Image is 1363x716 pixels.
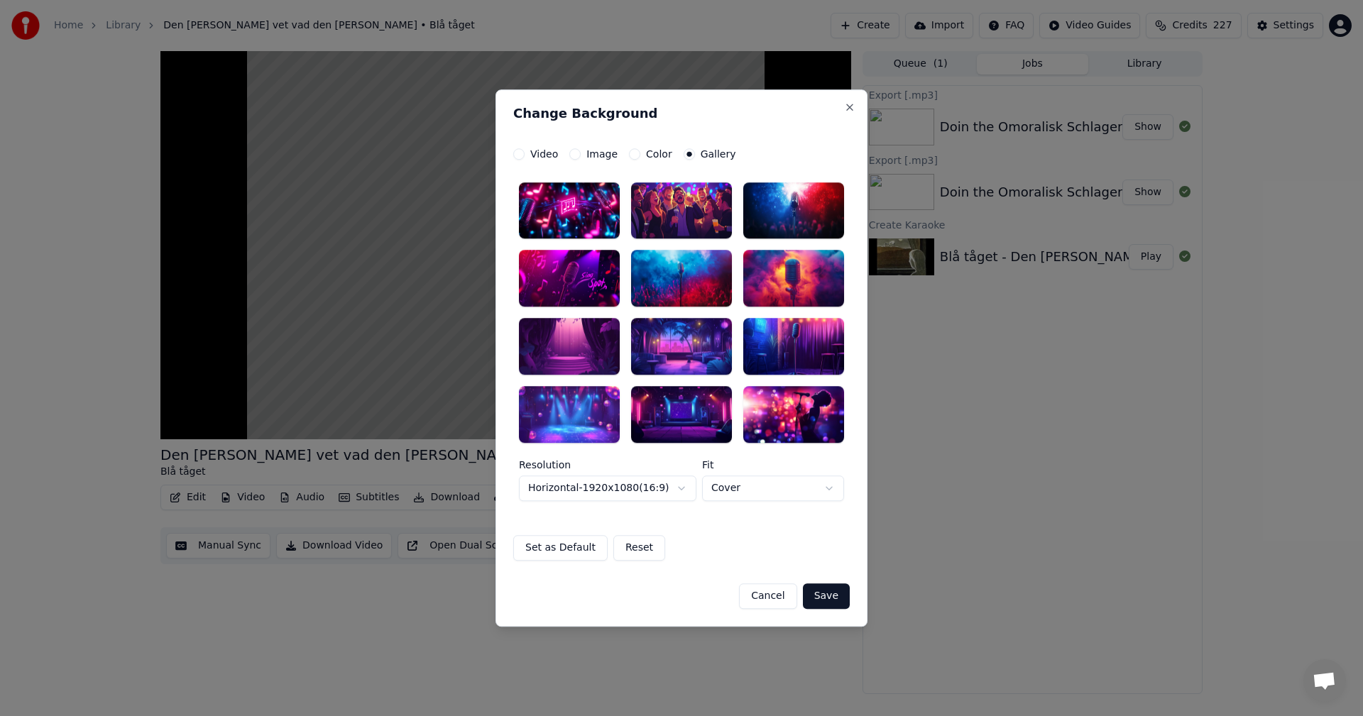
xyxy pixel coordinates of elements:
[519,460,696,470] label: Resolution
[739,583,797,609] button: Cancel
[613,535,665,561] button: Reset
[803,583,850,609] button: Save
[513,107,850,120] h2: Change Background
[513,535,608,561] button: Set as Default
[646,149,672,159] label: Color
[586,149,618,159] label: Image
[530,149,558,159] label: Video
[701,149,736,159] label: Gallery
[702,460,844,470] label: Fit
